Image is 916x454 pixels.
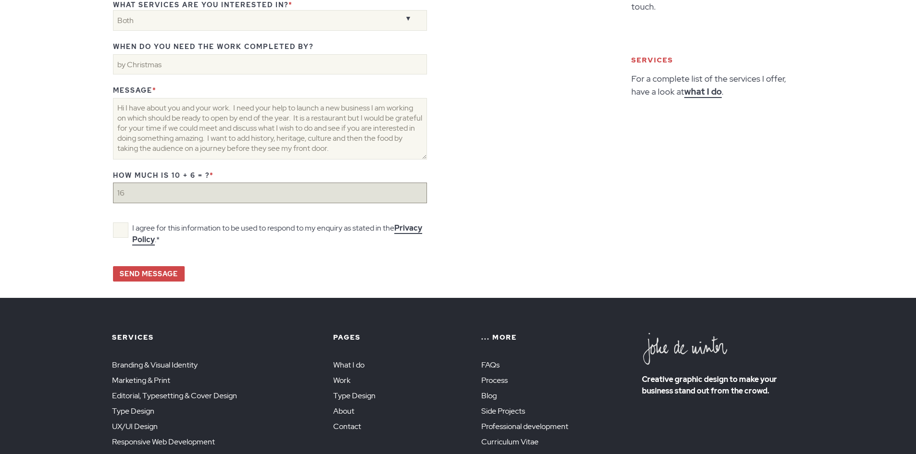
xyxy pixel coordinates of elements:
a: Contact [333,421,361,431]
a: FAQs [481,360,500,370]
a: Marketing & Print [112,375,170,385]
a: Editorial, Typesetting & Cover Design [112,391,237,401]
a: Responsive Web Development [112,437,215,447]
a: Professional development [481,421,568,431]
img: Joke De Winter logo. [642,332,728,365]
span: I agree for this information to be used to respond to my enquiry as stated in the . [113,222,430,245]
a: Work [333,375,351,385]
label: Message [113,86,430,96]
a: Process [481,375,508,385]
label: How much is 10 + 6 = ? [113,171,430,181]
a: What I do [333,360,364,370]
h4: ... More [481,332,629,349]
h4: Pages [333,332,481,349]
h4: Services [631,55,804,72]
a: About [333,406,354,416]
a: Branding & Visual Identity [112,360,198,370]
a: Type Design [333,391,376,401]
a: Blog [481,391,497,401]
label: When do you need the work completed by? [113,42,430,52]
a: Type Design [112,406,154,416]
input: Send message [113,266,185,282]
a: Privacy Policy [132,223,422,245]
a: Side Projects [481,406,525,416]
a: what I do [684,86,722,98]
p: For a complete list of the services I offer, have a look at . [631,72,804,107]
h4: Services [112,332,334,349]
a: Curriculum Vitae [481,437,539,447]
a: UX/UI Design [112,421,158,431]
p: Creative graphic design to make your business stand out from the crowd. [642,374,801,405]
